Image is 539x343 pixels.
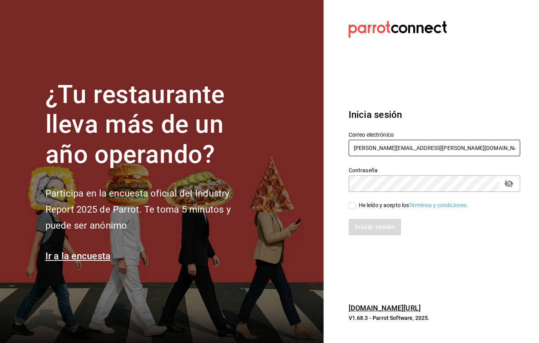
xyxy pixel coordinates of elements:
[45,186,257,233] h2: Participa en la encuesta oficial del Industry Report 2025 de Parrot. Te toma 5 minutos y puede se...
[349,167,520,173] label: Contraseña
[349,140,520,156] input: Ingresa tu correo electrónico
[349,108,520,122] h3: Inicia sesión
[359,201,468,209] div: He leído y acepto los
[502,177,515,190] button: passwordField
[45,80,257,170] h1: ¿Tu restaurante lleva más de un año operando?
[45,251,111,262] a: Ir a la encuesta
[349,314,520,322] p: V1.68.3 - Parrot Software, 2025.
[349,132,520,137] label: Correo electrónico
[349,304,421,312] a: [DOMAIN_NAME][URL]
[409,202,468,208] a: Términos y condiciones.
